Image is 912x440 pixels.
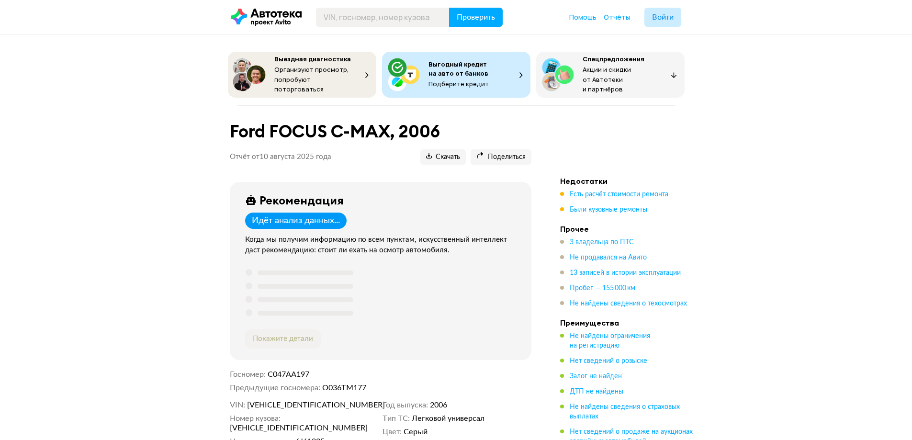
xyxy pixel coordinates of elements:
h1: Ford FOCUS C-MAX, 2006 [230,121,531,142]
dt: Тип ТС [383,414,410,423]
input: VIN, госномер, номер кузова [316,8,450,27]
span: Пробег — 155 000 км [570,285,635,292]
span: Войти [652,13,674,21]
span: Проверить [457,13,495,21]
button: Выездная диагностикаОрганизуют просмотр, попробуют поторговаться [228,52,376,98]
span: Серый [404,427,428,437]
span: Нет сведений о розыске [570,358,647,364]
span: 2006 [430,400,447,410]
dd: О036ТМ177 [322,383,531,393]
span: Выгодный кредит на авто от банков [428,60,488,78]
button: СпецпредложенияАкции и скидки от Автотеки и партнёров [536,52,685,98]
span: Выездная диагностика [274,55,351,63]
dt: Цвет [383,427,402,437]
a: Помощь [569,12,597,22]
button: Поделиться [471,149,531,165]
span: Покажите детали [253,335,313,342]
span: Не найдены сведения о страховых выплатах [570,404,680,420]
button: Выгодный кредит на авто от банковПодберите кредит [382,52,530,98]
span: 3 владельца по ПТС [570,239,634,246]
span: ДТП не найдены [570,388,623,395]
p: Отчёт от 10 августа 2025 года [230,152,331,162]
span: Поделиться [476,153,526,162]
span: Залог не найден [570,373,622,380]
span: Не найдены ограничения на регистрацию [570,333,650,349]
span: Легковой универсал [412,414,484,423]
span: [VEHICLE_IDENTIFICATION_NUMBER] [230,423,340,433]
dt: Госномер [230,370,266,379]
h4: Прочее [560,224,694,234]
span: Спецпредложения [583,55,644,63]
div: Рекомендация [259,193,344,207]
button: Войти [644,8,681,27]
span: Не продавался на Авито [570,254,647,261]
span: С047АА197 [268,371,309,378]
span: Организуют просмотр, попробуют поторговаться [274,65,349,93]
div: Когда мы получим информацию по всем пунктам, искусственный интеллект даст рекомендацию: стоит ли ... [245,235,520,256]
dt: Номер кузова [230,414,281,423]
h4: Недостатки [560,176,694,186]
span: Были кузовные ремонты [570,206,647,213]
span: Есть расчёт стоимости ремонта [570,191,668,198]
dt: VIN [230,400,245,410]
span: 13 записей в истории эксплуатации [570,270,681,276]
button: Проверить [449,8,503,27]
span: Акции и скидки от Автотеки и партнёров [583,65,631,93]
span: Подберите кредит [428,79,489,88]
button: Скачать [420,149,466,165]
span: Скачать [426,153,460,162]
a: Отчёты [604,12,630,22]
span: [VEHICLE_IDENTIFICATION_NUMBER] [247,400,357,410]
span: Не найдены сведения о техосмотрах [570,300,687,307]
h4: Преимущества [560,318,694,327]
dt: Предыдущие госномера [230,383,320,393]
button: Покажите детали [245,329,321,349]
dt: Год выпуска [383,400,428,410]
div: Идёт анализ данных... [252,215,340,226]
